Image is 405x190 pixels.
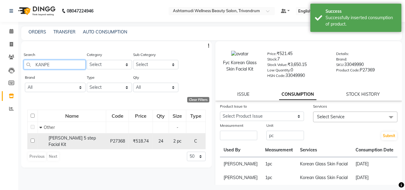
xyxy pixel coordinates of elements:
b: 08047224946 [67,2,93,19]
div: ₹521.45 [267,50,327,59]
label: Type [87,75,95,80]
div: Fyc Korean Glass Skin Facial Kit [221,60,258,72]
div: Price [129,110,152,121]
label: Brand [25,75,35,80]
span: Other [44,125,55,130]
div: Clear Filters [187,97,209,102]
span: P27368 [110,138,125,144]
th: Services [296,143,352,157]
button: Submit [381,132,397,140]
label: Search [24,52,35,57]
div: Success [326,8,397,15]
label: Product Issue to [220,104,247,109]
label: Low Quantity: [267,67,291,73]
label: HSN Code: [267,73,285,78]
label: Product Code: [336,67,360,73]
span: C [194,138,197,144]
td: 1 [262,157,297,171]
img: avatar [231,51,248,57]
label: Unit [266,123,273,128]
label: Price: [267,51,277,57]
div: 7 [267,56,327,64]
td: [DATE] [352,171,397,185]
span: 24 [158,138,163,144]
div: Code [106,110,128,121]
span: Collapse Row [39,125,44,130]
label: Stock: [267,57,277,62]
th: Measurement [262,143,297,157]
div: Qty [153,110,168,121]
span: - [177,125,178,130]
img: logo [15,2,57,19]
td: [PERSON_NAME] [220,171,262,185]
input: Search by product name or code [24,60,86,69]
label: Qty [133,75,139,80]
div: 33049990 [336,61,396,70]
span: [PERSON_NAME] 5 step Facial Kit [49,135,96,147]
label: Sub Category [133,52,156,57]
a: AUTO CONSUMPTION [83,29,127,35]
label: Services [313,104,327,109]
label: Details: [336,51,349,57]
th: Used By [220,143,262,157]
a: CONSUMPTION [279,89,316,100]
label: Stock Value: [267,62,288,67]
th: Consumption Date [352,143,397,157]
label: Measurement [220,123,243,128]
span: 2 pc [173,138,181,144]
td: [PERSON_NAME] [220,157,262,171]
td: 1 [262,171,297,185]
span: ₹518.74 [133,138,149,144]
td: [DATE] [352,157,397,171]
div: Size [169,110,186,121]
label: Category [87,52,102,57]
div: ₹3,650.15 [267,61,327,70]
a: ISSUE [237,92,249,97]
span: pc [268,161,272,167]
div: Successfully inserted consumption of product. [326,15,397,27]
a: ORDERS [29,29,46,35]
div: Type [187,110,205,121]
span: Select Service [317,114,345,119]
div: Name [38,110,106,121]
label: SKU: [336,62,344,67]
span: pc [268,175,272,180]
div: 0 [267,67,327,75]
label: Brand: [336,57,347,62]
div: P27369 [336,67,396,75]
a: TRANSFER [53,29,76,35]
td: Korean Glass Skin Facial [296,171,352,185]
div: 33049990 [267,72,327,81]
td: Korean Glass Skin Facial [296,157,352,171]
a: STOCK HISTORY [346,92,380,97]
